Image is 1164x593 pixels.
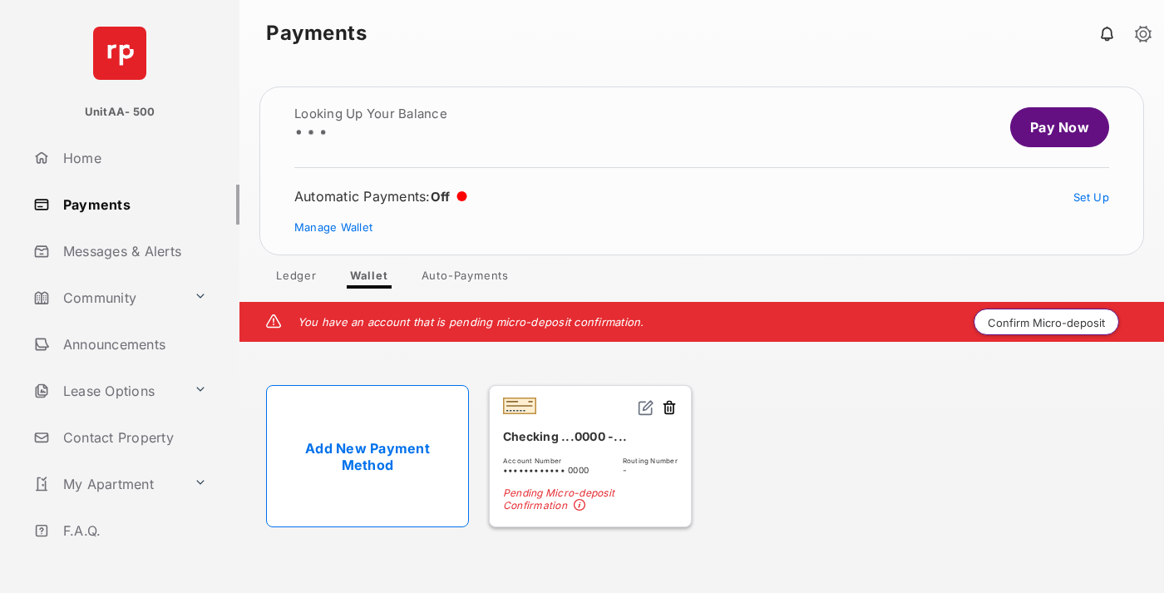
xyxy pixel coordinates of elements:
[93,27,146,80] img: svg+xml;base64,PHN2ZyB4bWxucz0iaHR0cDovL3d3dy53My5vcmcvMjAwMC9zdmciIHdpZHRoPSI2NCIgaGVpZ2h0PSI2NC...
[27,324,239,364] a: Announcements
[27,185,239,225] a: Payments
[503,423,678,450] div: Checking ...0000 -...
[503,487,678,513] span: Pending Micro-deposit Confirmation
[294,107,447,121] h2: Looking up your balance
[27,464,187,504] a: My Apartment
[266,23,367,43] strong: Payments
[294,188,467,205] div: Automatic Payments :
[638,399,654,416] img: svg+xml;base64,PHN2ZyB2aWV3Qm94PSIwIDAgMjQgMjQiIHdpZHRoPSIxNiIgaGVpZ2h0PSIxNiIgZmlsbD0ibm9uZSIgeG...
[1073,190,1110,204] a: Set Up
[266,385,469,527] a: Add New Payment Method
[27,371,187,411] a: Lease Options
[623,465,678,475] span: -
[623,457,678,465] span: Routing Number
[503,457,589,465] span: Account Number
[27,278,187,318] a: Community
[974,309,1119,335] button: Confirm Micro-deposit
[503,465,589,475] span: •••••••••••• 0000
[408,269,522,289] a: Auto-Payments
[27,511,239,551] a: F.A.Q.
[27,231,239,271] a: Messages & Alerts
[27,418,239,457] a: Contact Property
[27,138,239,178] a: Home
[294,220,372,234] a: Manage Wallet
[337,269,402,289] a: Wallet
[298,315,644,329] em: You have an account that is pending micro-deposit confirmation.
[431,189,451,205] span: Off
[85,104,155,121] p: UnitAA- 500
[263,269,330,289] a: Ledger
